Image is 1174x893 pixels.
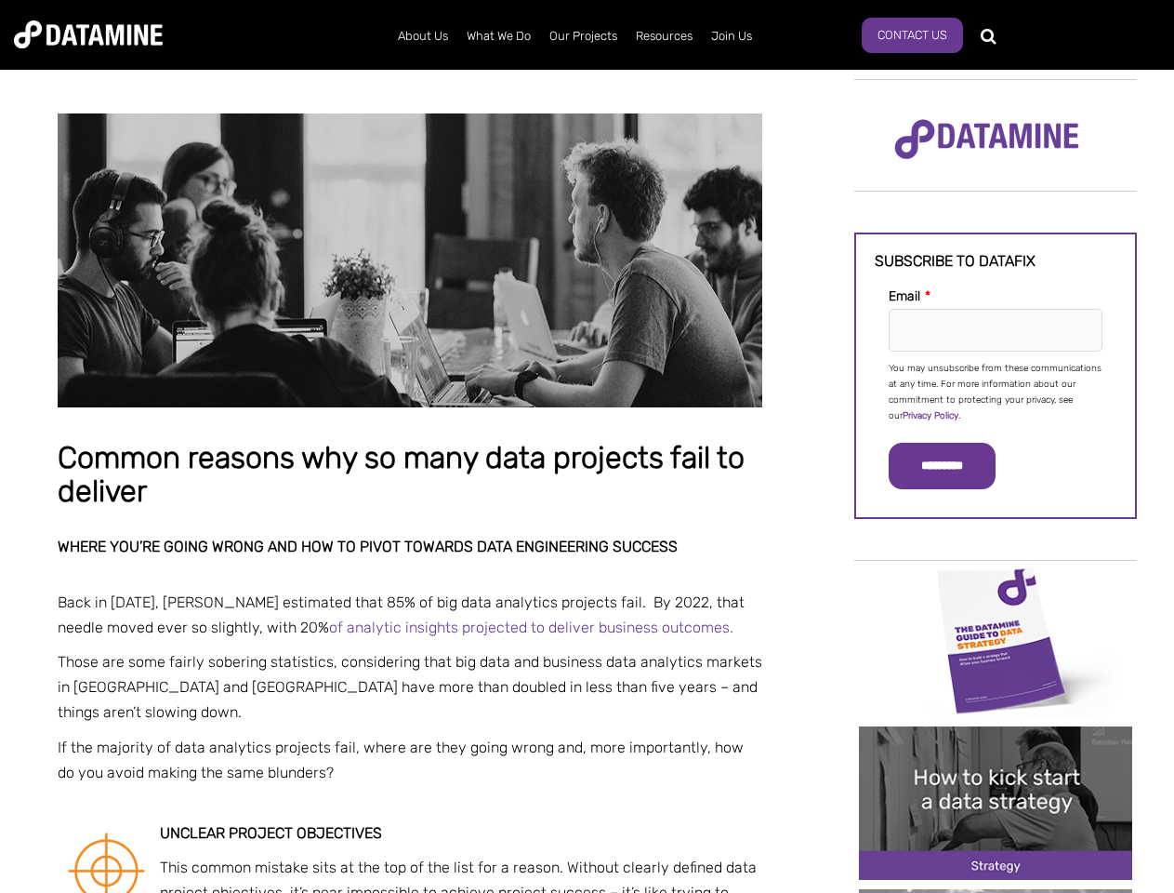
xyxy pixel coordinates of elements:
a: of analytic insights projected to deliver business outcomes. [329,619,733,636]
p: If the majority of data analytics projects fail, where are they going wrong and, more importantly... [58,735,762,785]
a: About Us [389,12,457,60]
a: Contact Us [862,18,963,53]
h3: Subscribe to datafix [875,253,1116,270]
img: Data Strategy Cover thumbnail [859,563,1132,716]
a: What We Do [457,12,540,60]
img: Datamine [14,20,163,48]
a: Resources [627,12,702,60]
span: Email [889,288,920,304]
img: 20241212 How to kick start a data strategy-2 [859,726,1132,880]
a: Our Projects [540,12,627,60]
img: Datamine Logo No Strapline - Purple [882,107,1091,172]
p: Those are some fairly sobering statistics, considering that big data and business data analytics ... [58,649,762,726]
p: Back in [DATE], [PERSON_NAME] estimated that 85% of big data analytics projects fail. By 2022, th... [58,590,762,640]
strong: Unclear project objectives [160,824,382,842]
p: You may unsubscribe from these communications at any time. For more information about our commitm... [889,361,1102,424]
a: Join Us [702,12,761,60]
h2: Where you’re going wrong and how to pivot towards data engineering success [58,539,762,555]
a: Privacy Policy [903,410,958,421]
img: Common reasons why so many data projects fail to deliver [58,113,762,407]
h1: Common reasons why so many data projects fail to deliver [58,442,762,508]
